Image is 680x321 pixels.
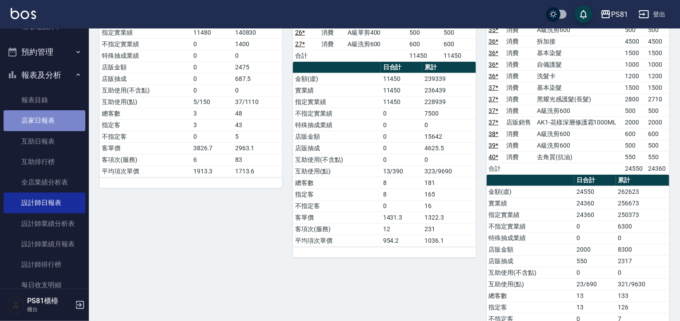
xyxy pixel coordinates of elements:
a: 設計師排行榜 [4,254,85,275]
td: 1036.1 [422,235,476,246]
td: 不指定實業績 [487,221,574,232]
td: 不指定實業績 [100,38,191,50]
td: A級單剪400 [345,27,407,38]
td: 1000 [623,59,646,70]
a: 店家日報表 [4,110,85,131]
td: 0 [191,73,233,84]
td: 5/150 [191,96,233,108]
td: 231 [422,223,476,235]
td: 店販金額 [293,131,380,142]
td: 140830 [233,27,282,38]
th: 累計 [616,175,669,186]
td: 250373 [616,209,669,221]
td: 金額(虛) [487,186,574,197]
td: 1500 [623,82,646,93]
td: A級洗剪600 [535,105,623,116]
td: 店販銷售 [504,116,535,128]
td: 11450 [381,73,423,84]
td: 8 [381,189,423,200]
td: 2317 [616,255,669,267]
td: 954.2 [381,235,423,246]
td: 基本染髮 [535,47,623,59]
td: 消費 [504,105,535,116]
a: 報表目錄 [4,90,85,110]
td: 2000 [623,116,646,128]
button: 報表及分析 [4,64,85,87]
td: 合計 [293,50,319,61]
td: 客單價 [100,142,191,154]
td: 0 [381,154,423,165]
td: 6300 [616,221,669,232]
td: 13/390 [381,165,423,177]
a: 互助日報表 [4,131,85,152]
td: 黑耀光感護髮(長髮) [535,93,623,105]
th: 日合計 [381,62,423,73]
button: 登出 [635,6,669,23]
td: 自備護髮 [535,59,623,70]
td: 消費 [319,38,345,50]
td: 消費 [504,151,535,163]
td: 總客數 [293,177,380,189]
td: AK1-花樣深層修護霜1000ML [535,116,623,128]
td: 1200 [623,70,646,82]
td: 總客數 [100,108,191,119]
div: PS81 [611,9,628,20]
td: 平均項次單價 [100,165,191,177]
td: 8300 [616,244,669,255]
td: 24360 [574,197,616,209]
td: 0 [616,232,669,244]
td: 83 [233,154,282,165]
td: 48 [233,108,282,119]
td: 126 [616,301,669,313]
td: 24550 [574,186,616,197]
td: 消費 [504,70,535,82]
td: 500 [623,140,646,151]
td: 0 [233,50,282,61]
td: 550 [574,255,616,267]
a: 每日收支明細 [4,275,85,295]
td: 550 [623,151,646,163]
td: 1200 [646,70,669,82]
td: 1322.3 [422,212,476,223]
td: 特殊抽成業績 [487,232,574,244]
td: 1500 [623,47,646,59]
td: 1500 [646,82,669,93]
td: 1913.3 [191,165,233,177]
td: 0 [191,131,233,142]
td: 500 [441,27,476,38]
td: 消費 [504,47,535,59]
th: 累計 [422,62,476,73]
td: 2800 [623,93,646,105]
td: 24360 [646,163,669,174]
a: 全店業績分析表 [4,172,85,193]
td: 0 [422,119,476,131]
td: 2000 [646,116,669,128]
td: 1713.6 [233,165,282,177]
td: 15642 [422,131,476,142]
td: 消費 [319,27,345,38]
td: 消費 [504,36,535,47]
td: 不指定實業績 [293,108,380,119]
td: 24360 [574,209,616,221]
td: 13 [574,301,616,313]
td: 0 [191,50,233,61]
td: 0 [574,267,616,278]
td: 指定客 [293,189,380,200]
td: 店販金額 [100,61,191,73]
td: 181 [422,177,476,189]
td: 互助使用(點) [100,96,191,108]
td: 6 [191,154,233,165]
td: 7500 [422,108,476,119]
td: 5 [233,131,282,142]
td: 特殊抽成業績 [293,119,380,131]
td: 指定客 [487,301,574,313]
td: 0 [381,200,423,212]
td: 指定客 [100,119,191,131]
td: 11450 [381,84,423,96]
td: 0 [381,131,423,142]
td: 2963.1 [233,142,282,154]
td: 消費 [504,82,535,93]
td: 11450 [407,50,441,61]
td: 店販抽成 [100,73,191,84]
td: 1431.3 [381,212,423,223]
